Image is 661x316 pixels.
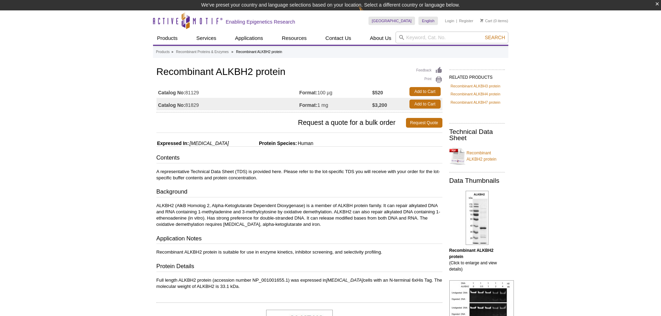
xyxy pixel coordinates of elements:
[449,69,505,82] h2: RELATED PRODUCTS
[156,249,442,255] p: Recombinant ALKBH2 protein is suitable for use in enzyme kinetics, inhibitor screening, and selec...
[451,99,500,105] a: Recombinant ALKBH7 protein
[418,17,438,25] a: English
[485,35,505,40] span: Search
[459,18,473,23] a: Register
[372,102,387,108] strong: $3,200
[416,76,442,84] a: Print
[321,32,355,45] a: Contact Us
[409,100,441,109] a: Add to Cart
[396,32,508,43] input: Keyword, Cat. No.
[156,118,406,128] span: Request a quote for a bulk order
[278,32,311,45] a: Resources
[297,140,313,146] span: Human
[156,98,299,110] td: 81829
[299,89,317,96] strong: Format:
[416,67,442,74] a: Feedback
[192,32,221,45] a: Services
[480,17,508,25] li: (0 items)
[176,49,229,55] a: Recombinant Proteins & Enzymes
[156,140,189,146] span: Expressed In:
[449,178,505,184] h2: Data Thumbnails
[372,89,383,96] strong: $520
[480,19,483,22] img: Your Cart
[156,169,442,181] p: A representative Technical Data Sheet (TDS) is provided here. Please refer to the lot-specific TD...
[153,32,182,45] a: Products
[406,118,442,128] a: Request Quote
[156,262,442,272] h3: Protein Details
[189,140,229,146] i: [MEDICAL_DATA]
[326,277,363,283] i: [MEDICAL_DATA]
[156,277,442,290] p: Full length ALKBH2 protein (accession number NP_001001655.1) was expressed in cells with an N-ter...
[156,49,170,55] a: Products
[449,248,494,259] b: Recombinant ALKBH2 protein
[409,87,441,96] a: Add to Cart
[231,32,267,45] a: Applications
[171,50,173,54] li: »
[230,140,297,146] span: Protein Species:
[451,91,500,97] a: Recombinant ALKBH4 protein
[156,203,442,228] p: ALKBH2 (AlkB Homolog 2, Alpha-Ketoglutarate Dependent Dioxygenase) is a member of ALKBH protein f...
[158,102,186,108] strong: Catalog No:
[368,17,415,25] a: [GEOGRAPHIC_DATA]
[156,67,442,78] h1: Recombinant ALKBH2 protein
[466,191,489,245] img: Recombinant ALKBH2 protein
[299,85,372,98] td: 100 µg
[236,50,282,54] li: Recombinant ALKBH2 protein
[231,50,234,54] li: »
[449,146,505,166] a: Recombinant ALKBH2 protein
[299,98,372,110] td: 1 mg
[449,247,505,272] p: (Click to enlarge and view details)
[456,17,457,25] li: |
[156,234,442,244] h3: Application Notes
[449,129,505,141] h2: Technical Data Sheet
[445,18,454,23] a: Login
[480,18,492,23] a: Cart
[156,154,442,163] h3: Contents
[299,102,317,108] strong: Format:
[483,34,507,41] button: Search
[156,188,442,197] h3: Background
[156,85,299,98] td: 81129
[226,19,295,25] h2: Enabling Epigenetics Research
[158,89,186,96] strong: Catalog No:
[451,83,500,89] a: Recombinant ALKBH3 protein
[358,5,377,22] img: Change Here
[366,32,396,45] a: About Us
